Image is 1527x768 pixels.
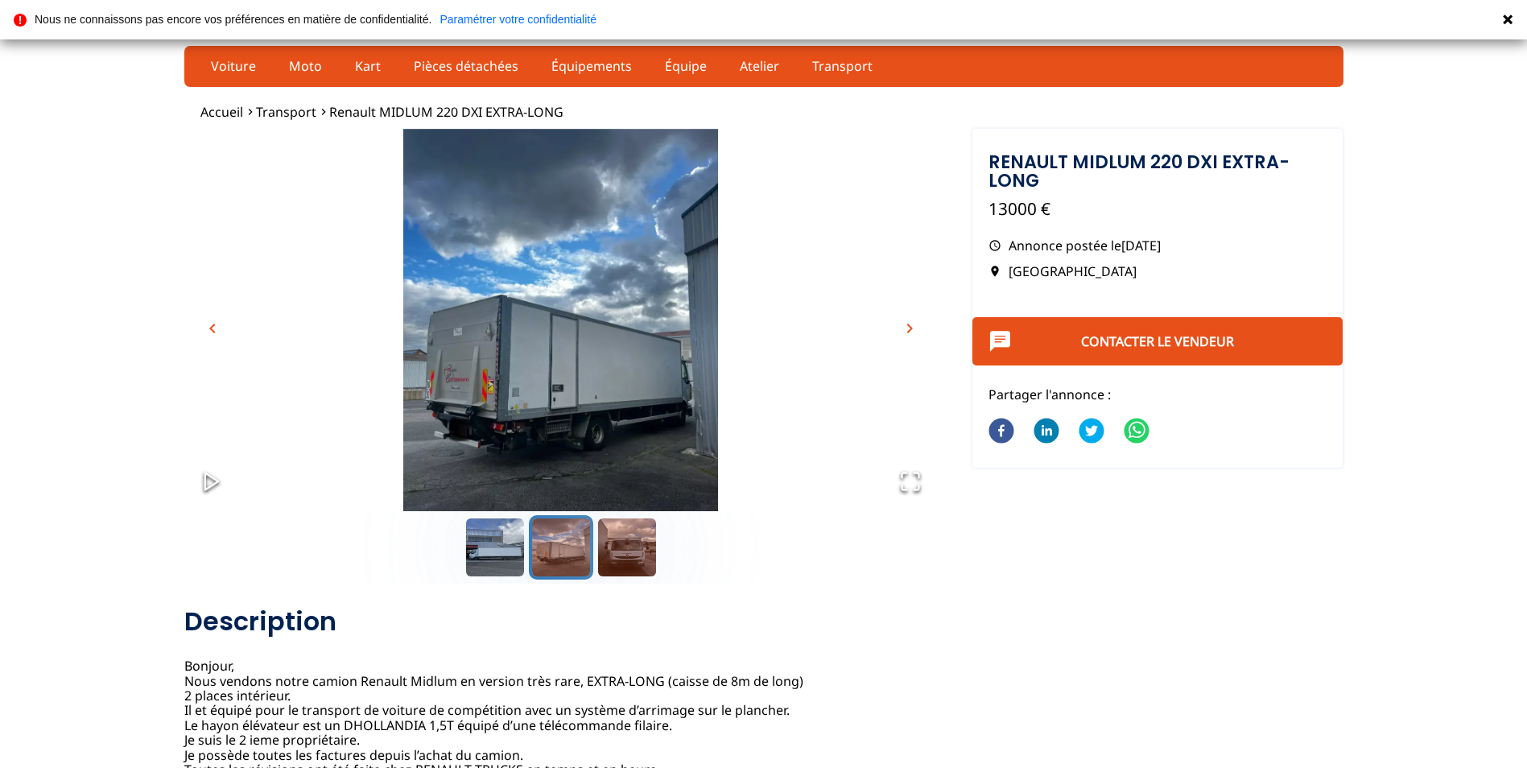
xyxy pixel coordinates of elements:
a: Atelier [729,52,790,80]
a: Transport [802,52,883,80]
a: Équipe [654,52,717,80]
button: Go to Slide 2 [529,515,593,580]
div: Thumbnail Navigation [184,515,938,580]
span: chevron_right [900,319,919,338]
a: Renault MIDLUM 220 DXI EXTRA-LONG [329,103,563,121]
a: Contacter le vendeur [1081,332,1234,350]
button: chevron_left [200,316,225,341]
a: Transport [256,103,316,121]
button: Go to Slide 1 [463,515,527,580]
button: Play or Pause Slideshow [184,454,239,511]
a: Kart [345,52,391,80]
button: Contacter le vendeur [972,317,1343,365]
img: image [184,129,938,547]
h1: Renault MIDLUM 220 DXI EXTRA-LONG [988,153,1327,189]
p: Partager l'annonce : [988,386,1327,403]
button: Open Fullscreen [883,454,938,511]
a: Équipements [541,52,642,80]
a: Voiture [200,52,266,80]
a: Accueil [200,103,243,121]
button: linkedin [1034,407,1059,456]
p: [GEOGRAPHIC_DATA] [988,262,1327,280]
button: facebook [988,407,1014,456]
a: Pièces détachées [403,52,529,80]
p: Nous ne connaissons pas encore vos préférences en matière de confidentialité. [35,14,431,25]
a: Moto [279,52,332,80]
button: whatsapp [1124,407,1149,456]
button: Go to Slide 3 [595,515,659,580]
button: chevron_right [898,316,922,341]
a: Paramétrer votre confidentialité [440,14,596,25]
span: chevron_left [203,319,222,338]
div: Go to Slide 2 [184,129,938,511]
p: Annonce postée le [DATE] [988,237,1327,254]
button: twitter [1079,407,1104,456]
h2: Description [184,605,938,638]
p: 13000 € [988,197,1327,221]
